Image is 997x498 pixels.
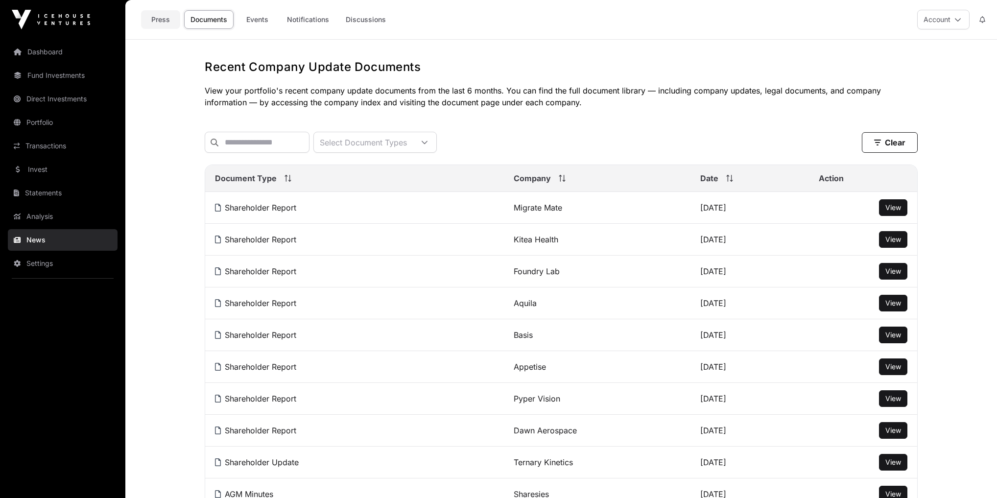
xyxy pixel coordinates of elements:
button: View [879,454,907,471]
span: Date [700,172,718,184]
a: View [885,457,901,467]
a: View [885,235,901,244]
a: Shareholder Report [215,298,296,308]
a: Shareholder Report [215,330,296,340]
a: Shareholder Report [215,394,296,403]
a: View [885,426,901,435]
a: Appetise [514,362,546,372]
a: Foundry Lab [514,266,560,276]
a: Shareholder Report [215,266,296,276]
iframe: Chat Widget [948,451,997,498]
a: Basis [514,330,533,340]
a: View [885,203,901,213]
a: Shareholder Report [215,235,296,244]
td: [DATE] [690,415,809,447]
a: Documents [184,10,234,29]
a: Notifications [281,10,335,29]
span: View [885,299,901,307]
a: View [885,266,901,276]
button: View [879,390,907,407]
a: Shareholder Report [215,426,296,435]
a: View [885,362,901,372]
span: View [885,362,901,371]
a: Shareholder Report [215,203,296,213]
a: Discussions [339,10,392,29]
span: View [885,490,901,498]
a: Fund Investments [8,65,118,86]
span: Action [819,172,844,184]
span: View [885,267,901,275]
span: View [885,394,901,403]
a: View [885,394,901,403]
button: View [879,422,907,439]
span: Company [514,172,551,184]
a: Statements [8,182,118,204]
a: Invest [8,159,118,180]
a: Transactions [8,135,118,157]
a: Shareholder Update [215,457,299,467]
a: Press [141,10,180,29]
img: Icehouse Ventures Logo [12,10,90,29]
h1: Recent Company Update Documents [205,59,918,75]
button: View [879,263,907,280]
td: [DATE] [690,319,809,351]
a: Aquila [514,298,537,308]
div: Select Document Types [314,132,413,152]
a: News [8,229,118,251]
span: View [885,458,901,466]
a: Settings [8,253,118,274]
span: Document Type [215,172,277,184]
span: View [885,426,901,434]
button: Account [917,10,970,29]
span: View [885,203,901,212]
a: Events [237,10,277,29]
button: View [879,358,907,375]
button: Clear [862,132,918,153]
a: View [885,330,901,340]
p: View your portfolio's recent company update documents from the last 6 months. You can find the fu... [205,85,918,108]
td: [DATE] [690,287,809,319]
span: View [885,235,901,243]
a: Pyper Vision [514,394,560,403]
a: Dawn Aerospace [514,426,577,435]
a: View [885,298,901,308]
a: Migrate Mate [514,203,562,213]
a: Shareholder Report [215,362,296,372]
button: View [879,327,907,343]
a: Analysis [8,206,118,227]
td: [DATE] [690,351,809,383]
a: Direct Investments [8,88,118,110]
td: [DATE] [690,256,809,287]
a: Ternary Kinetics [514,457,573,467]
button: View [879,231,907,248]
td: [DATE] [690,383,809,415]
a: Dashboard [8,41,118,63]
td: [DATE] [690,224,809,256]
td: [DATE] [690,447,809,478]
button: View [879,295,907,311]
a: Portfolio [8,112,118,133]
span: View [885,331,901,339]
button: View [879,199,907,216]
td: [DATE] [690,192,809,224]
a: Kitea Health [514,235,558,244]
